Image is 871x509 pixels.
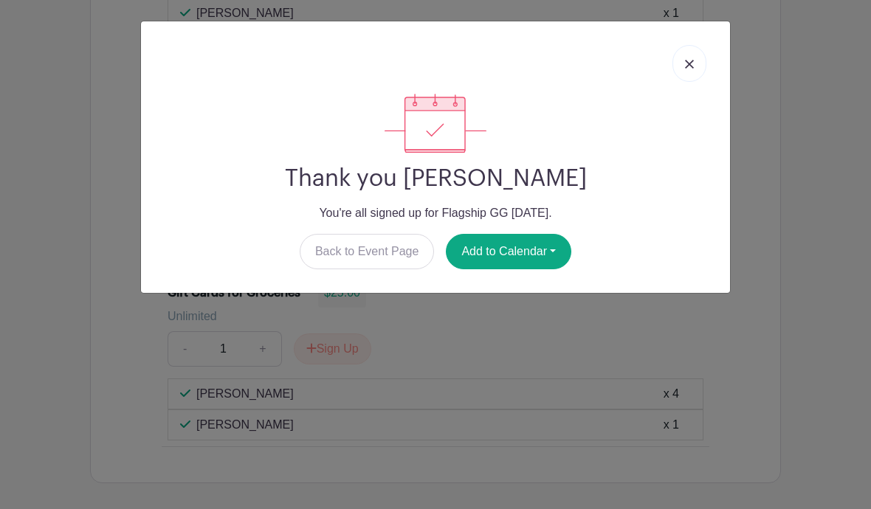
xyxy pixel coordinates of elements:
[685,60,694,69] img: close_button-5f87c8562297e5c2d7936805f587ecaba9071eb48480494691a3f1689db116b3.svg
[446,234,571,269] button: Add to Calendar
[153,165,718,193] h2: Thank you [PERSON_NAME]
[300,234,435,269] a: Back to Event Page
[385,94,486,153] img: signup_complete-c468d5dda3e2740ee63a24cb0ba0d3ce5d8a4ecd24259e683200fb1569d990c8.svg
[153,204,718,222] p: You're all signed up for Flagship GG [DATE].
